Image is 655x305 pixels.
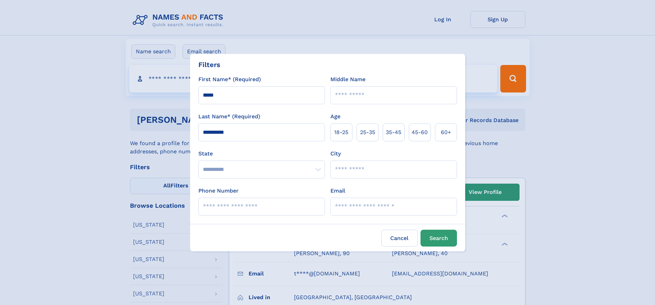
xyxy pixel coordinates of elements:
[198,75,261,84] label: First Name* (Required)
[198,150,325,158] label: State
[360,128,375,137] span: 25‑35
[330,187,345,195] label: Email
[412,128,428,137] span: 45‑60
[441,128,451,137] span: 60+
[330,75,365,84] label: Middle Name
[198,187,239,195] label: Phone Number
[386,128,401,137] span: 35‑45
[330,150,341,158] label: City
[381,230,418,247] label: Cancel
[334,128,348,137] span: 18‑25
[421,230,457,247] button: Search
[330,112,340,121] label: Age
[198,112,260,121] label: Last Name* (Required)
[198,59,220,70] div: Filters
